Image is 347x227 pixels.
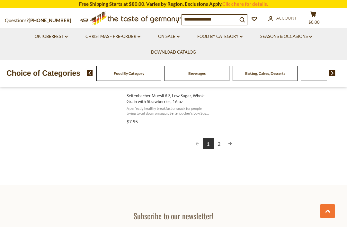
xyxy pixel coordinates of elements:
[308,20,320,25] span: $0.00
[79,211,268,221] h3: Subscribe to our newsletter!
[188,71,206,76] a: Beverages
[268,15,297,22] a: Account
[197,33,243,40] a: Food By Category
[5,16,76,25] p: Questions?
[276,15,297,21] span: Account
[245,71,285,76] a: Baking, Cakes, Desserts
[203,138,214,149] a: 1
[127,106,210,116] span: A perfectly healthy breakfast or snack for people trying to cut down on sugar: Seitenbacher's Low...
[127,119,138,124] span: $7.95
[225,138,236,149] a: Next page
[329,70,335,76] img: next arrow
[222,1,268,7] a: Click here for details.
[29,17,71,23] a: [PHONE_NUMBER]
[151,49,196,56] a: Download Catalog
[158,33,180,40] a: On Sale
[127,138,300,150] div: Pagination
[214,138,225,149] a: 2
[127,93,210,104] span: Seitenbacher Muesli #9, Low Sugar, Whole Grain with Strawberries, 16 oz
[114,71,144,76] a: Food By Category
[304,11,323,27] button: $0.00
[260,33,312,40] a: Seasons & Occasions
[85,33,140,40] a: Christmas - PRE-ORDER
[35,33,68,40] a: Oktoberfest
[87,70,93,76] img: previous arrow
